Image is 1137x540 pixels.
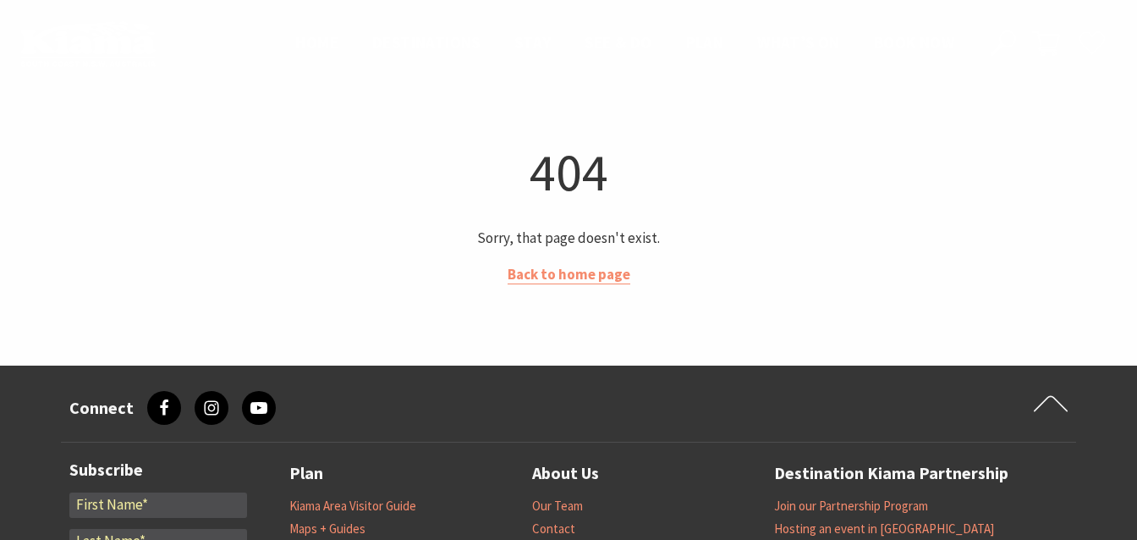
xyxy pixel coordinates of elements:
[69,460,247,480] h3: Subscribe
[69,493,247,518] input: First Name*
[289,498,416,515] a: Kiama Area Visitor Guide
[774,498,928,515] a: Join our Partnership Program
[20,20,156,67] img: Kiama Logo
[532,460,599,488] a: About Us
[774,521,994,537] a: Hosting an event in [GEOGRAPHIC_DATA]
[874,32,954,52] span: Book now
[289,521,365,537] a: Maps + Guides
[585,32,651,52] span: See & Do
[532,498,583,515] a: Our Team
[372,32,481,52] span: Destinations
[757,32,840,52] span: What’s On
[774,460,1008,488] a: Destination Kiama Partnership
[278,30,971,58] nav: Main Menu
[68,138,1069,207] h1: 404
[532,521,575,537] a: Contact
[295,32,338,52] span: Home
[69,398,134,418] h3: Connect
[289,460,323,488] a: Plan
[68,227,1069,250] p: Sorry, that page doesn't exist.
[508,265,630,284] a: Back to home page
[686,32,724,52] span: Plan
[514,32,552,52] span: Stay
